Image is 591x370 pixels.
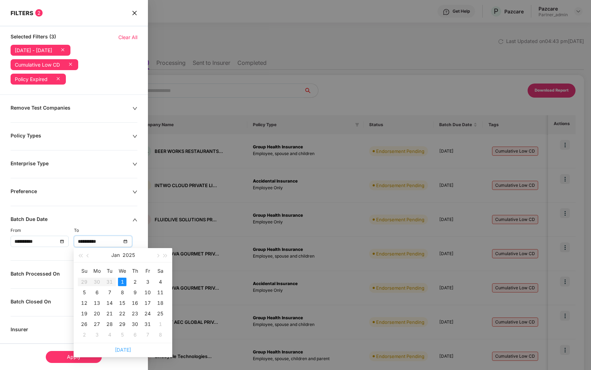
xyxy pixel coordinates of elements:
td: 2025-01-08 [116,287,129,298]
td: 2025-01-27 [91,319,103,329]
div: 30 [131,320,139,328]
td: 2025-02-08 [154,329,167,340]
span: Clear All [118,33,137,41]
div: Enterprise Type [11,160,132,168]
a: [DATE] [115,347,131,353]
th: Sa [154,265,167,277]
div: 24 [143,309,152,318]
td: 2025-01-16 [129,298,141,308]
div: Cumulative Low CD [15,62,60,68]
div: 31 [143,320,152,328]
th: Su [78,265,91,277]
div: 26 [80,320,88,328]
td: 2025-01-12 [78,298,91,308]
span: FILTERS [11,10,33,17]
td: 2025-02-02 [78,329,91,340]
span: down [132,106,137,111]
div: 6 [93,288,101,297]
th: Th [129,265,141,277]
div: 20 [93,309,101,318]
td: 2025-01-02 [129,277,141,287]
div: 27 [93,320,101,328]
div: 17 [143,299,152,307]
div: 18 [156,299,164,307]
td: 2025-01-09 [129,287,141,298]
th: We [116,265,129,277]
td: 2025-01-31 [141,319,154,329]
td: 2025-01-23 [129,308,141,319]
span: down [132,190,137,195]
button: 2025 [123,248,135,262]
div: 8 [118,288,126,297]
div: Preference [11,188,132,196]
td: 2025-02-01 [154,319,167,329]
th: Mo [91,265,103,277]
div: 7 [105,288,114,297]
div: 14 [105,299,114,307]
td: 2025-01-19 [78,308,91,319]
div: Policy Expired [15,76,48,82]
div: Batch Closed On [11,298,132,306]
div: 19 [80,309,88,318]
td: 2025-01-13 [91,298,103,308]
div: 1 [118,278,126,286]
div: 21 [105,309,114,318]
div: 4 [105,331,114,339]
button: Jan [111,248,120,262]
td: 2025-01-18 [154,298,167,308]
th: Tu [103,265,116,277]
div: 23 [131,309,139,318]
td: 2025-01-15 [116,298,129,308]
span: up [132,217,137,222]
th: Fr [141,265,154,277]
div: Batch Due Date [11,216,132,224]
div: 2 [131,278,139,286]
td: 2025-02-03 [91,329,103,340]
span: Selected Filters (3) [11,33,56,41]
div: 16 [131,299,139,307]
div: 28 [105,320,114,328]
div: 1 [156,320,164,328]
div: Policy Types [11,132,132,140]
div: Insurer [11,326,132,334]
div: To [74,227,137,234]
span: 2 [35,9,43,17]
div: 29 [118,320,126,328]
td: 2025-01-07 [103,287,116,298]
div: 3 [143,278,152,286]
span: down [132,134,137,139]
div: Remove Test Companies [11,105,132,112]
td: 2025-01-30 [129,319,141,329]
td: 2025-01-26 [78,319,91,329]
td: 2025-02-04 [103,329,116,340]
div: 13 [93,299,101,307]
div: 3 [93,331,101,339]
span: close [132,9,137,17]
td: 2025-01-11 [154,287,167,298]
td: 2025-01-24 [141,308,154,319]
td: 2025-01-17 [141,298,154,308]
span: down [132,162,137,167]
div: [DATE] - [DATE] [15,48,52,53]
div: 8 [156,331,164,339]
td: 2025-01-29 [116,319,129,329]
td: 2025-01-04 [154,277,167,287]
div: 7 [143,331,152,339]
div: 6 [131,331,139,339]
td: 2025-01-22 [116,308,129,319]
div: 15 [118,299,126,307]
td: 2025-01-01 [116,277,129,287]
td: 2025-01-14 [103,298,116,308]
td: 2025-01-21 [103,308,116,319]
div: 5 [80,288,88,297]
td: 2025-01-05 [78,287,91,298]
div: 22 [118,309,126,318]
td: 2025-01-10 [141,287,154,298]
td: 2025-01-06 [91,287,103,298]
div: 2 [80,331,88,339]
div: From [11,227,74,234]
td: 2025-02-06 [129,329,141,340]
td: 2025-01-25 [154,308,167,319]
div: 10 [143,288,152,297]
div: 4 [156,278,164,286]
